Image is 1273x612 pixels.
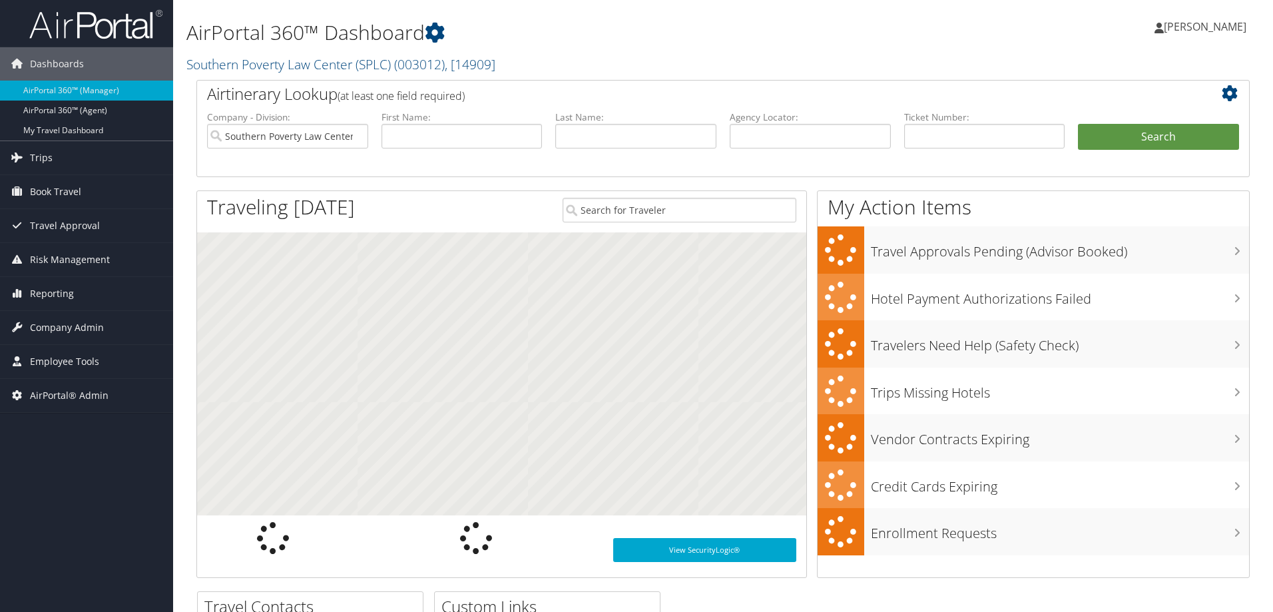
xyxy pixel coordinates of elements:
h3: Enrollment Requests [871,517,1249,543]
a: Travelers Need Help (Safety Check) [818,320,1249,368]
h1: My Action Items [818,193,1249,221]
span: [PERSON_NAME] [1164,19,1246,34]
span: Book Travel [30,175,81,208]
h3: Credit Cards Expiring [871,471,1249,496]
label: Agency Locator: [730,111,891,124]
h3: Travel Approvals Pending (Advisor Booked) [871,236,1249,261]
label: First Name: [382,111,543,124]
span: Company Admin [30,311,104,344]
a: Credit Cards Expiring [818,461,1249,509]
a: Hotel Payment Authorizations Failed [818,274,1249,321]
a: Trips Missing Hotels [818,368,1249,415]
h3: Trips Missing Hotels [871,377,1249,402]
h2: Airtinerary Lookup [207,83,1151,105]
h3: Hotel Payment Authorizations Failed [871,283,1249,308]
h3: Vendor Contracts Expiring [871,424,1249,449]
a: Southern Poverty Law Center (SPLC) [186,55,495,73]
span: Reporting [30,277,74,310]
span: (at least one field required) [338,89,465,103]
span: Trips [30,141,53,174]
a: View SecurityLogic® [613,538,796,562]
label: Ticket Number: [904,111,1065,124]
span: Dashboards [30,47,84,81]
label: Last Name: [555,111,716,124]
h3: Travelers Need Help (Safety Check) [871,330,1249,355]
span: AirPortal® Admin [30,379,109,412]
button: Search [1078,124,1239,151]
h1: AirPortal 360™ Dashboard [186,19,902,47]
span: Travel Approval [30,209,100,242]
input: Search for Traveler [563,198,796,222]
img: airportal-logo.png [29,9,162,40]
a: Vendor Contracts Expiring [818,414,1249,461]
a: [PERSON_NAME] [1154,7,1260,47]
a: Travel Approvals Pending (Advisor Booked) [818,226,1249,274]
label: Company - Division: [207,111,368,124]
span: , [ 14909 ] [445,55,495,73]
span: ( 003012 ) [394,55,445,73]
span: Employee Tools [30,345,99,378]
span: Risk Management [30,243,110,276]
a: Enrollment Requests [818,508,1249,555]
h1: Traveling [DATE] [207,193,355,221]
